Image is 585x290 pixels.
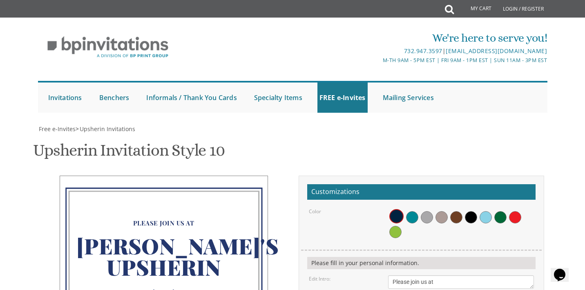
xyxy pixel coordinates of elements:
[76,125,135,133] span: >
[307,257,536,269] div: Please fill in your personal information.
[309,208,321,215] label: Color
[208,56,547,65] div: M-Th 9am - 5pm EST | Fri 9am - 1pm EST | Sun 11am - 3pm EST
[388,275,534,289] textarea: Please join us at
[381,83,436,113] a: Mailing Services
[208,46,547,56] div: |
[307,184,536,200] h2: Customizations
[46,83,84,113] a: Invitations
[144,83,239,113] a: Informals / Thank You Cards
[208,30,547,46] div: We're here to serve you!
[97,83,132,113] a: Benchers
[79,125,135,133] a: Upsherin Invitations
[453,1,497,17] a: My Cart
[404,47,442,55] a: 732.947.3597
[551,257,577,282] iframe: chat widget
[39,125,76,133] span: Free e-Invites
[446,47,547,55] a: [EMAIL_ADDRESS][DOMAIN_NAME]
[38,125,76,133] a: Free e-Invites
[252,83,304,113] a: Specialty Items
[38,30,178,64] img: BP Invitation Loft
[33,141,224,165] h1: Upsherin Invitation Style 10
[76,217,251,229] div: Please join us at
[317,83,368,113] a: FREE e-Invites
[76,229,251,286] div: [PERSON_NAME]'s Upsherin
[80,125,135,133] span: Upsherin Invitations
[309,275,330,282] label: Edit Intro:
